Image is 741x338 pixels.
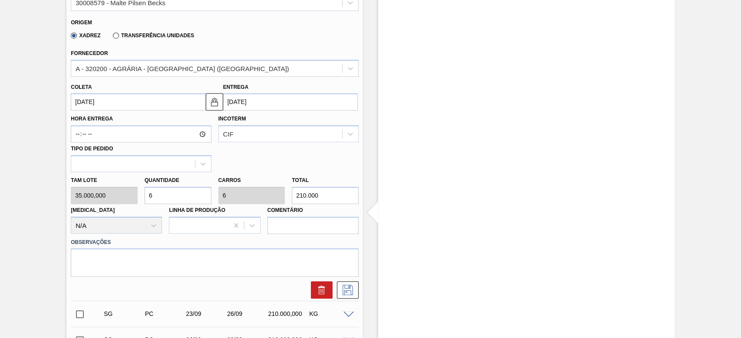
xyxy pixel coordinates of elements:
label: Transferência Unidades [113,32,194,39]
label: Coleta [71,84,92,90]
div: Pedido de Compra [143,310,188,317]
label: Incoterm [218,116,246,122]
div: Salvar Sugestão [333,281,359,299]
label: Observações [71,236,359,249]
label: Entrega [223,84,249,90]
div: 210.000,000 [266,310,311,317]
label: Total [292,177,309,183]
label: [MEDICAL_DATA] [71,207,115,213]
label: Linha de Produção [169,207,225,213]
label: Hora Entrega [71,113,211,125]
div: 23/09/2025 [184,310,229,317]
label: Quantidade [145,177,179,183]
label: Xadrez [71,32,101,39]
div: Sugestão Criada [102,310,147,317]
label: Carros [218,177,241,183]
label: Fornecedor [71,50,108,56]
label: Origem [71,19,92,26]
div: KG [307,310,352,317]
div: CIF [223,130,234,138]
input: dd/mm/yyyy [223,93,358,110]
div: A - 320200 - AGRÁRIA - [GEOGRAPHIC_DATA] ([GEOGRAPHIC_DATA]) [76,65,289,72]
button: locked [206,93,223,110]
label: Comentário [267,204,359,217]
label: Tam lote [71,174,138,187]
img: locked [209,97,220,107]
div: 26/09/2025 [225,310,270,317]
input: dd/mm/yyyy [71,93,205,110]
label: Tipo de pedido [71,146,113,152]
div: Excluir Sugestão [306,281,333,299]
